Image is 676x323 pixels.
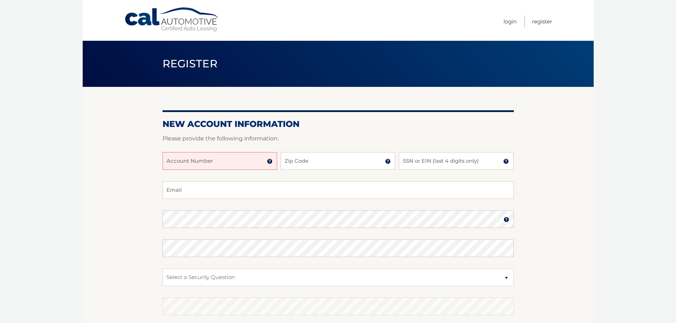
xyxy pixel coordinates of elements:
input: SSN or EIN (last 4 digits only) [399,152,513,170]
input: Zip Code [281,152,395,170]
a: Cal Automotive [124,7,220,32]
input: Email [163,181,514,199]
a: Login [504,16,517,27]
img: tooltip.svg [385,158,391,164]
img: tooltip.svg [267,158,273,164]
span: Register [163,57,218,70]
a: Register [532,16,552,27]
h2: New Account Information [163,119,514,129]
img: tooltip.svg [503,158,509,164]
input: Account Number [163,152,277,170]
p: Please provide the following information. [163,134,514,144]
img: tooltip.svg [504,217,509,222]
